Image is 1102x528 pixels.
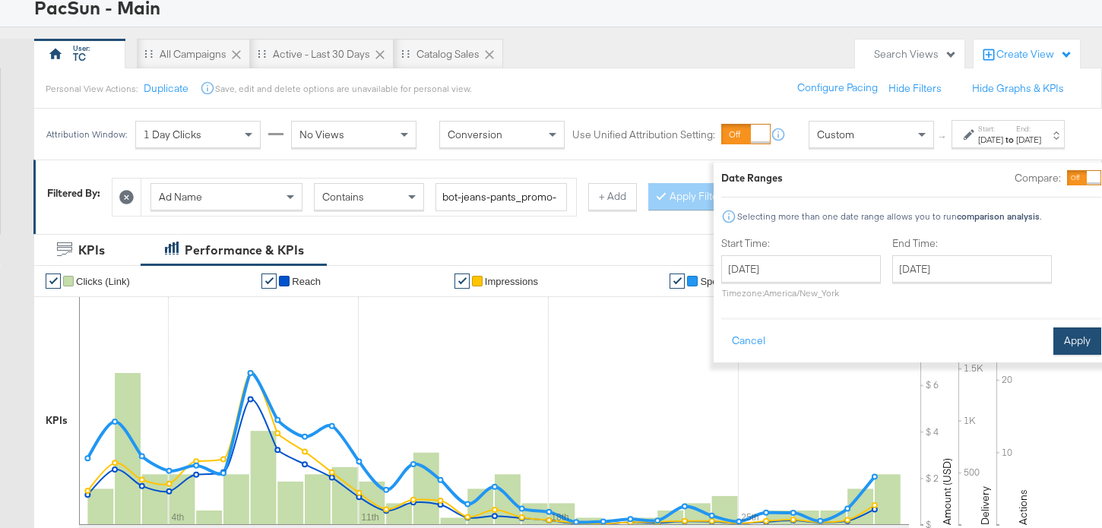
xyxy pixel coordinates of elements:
[936,134,950,140] span: ↑
[144,49,153,58] div: Drag to reorder tab
[721,171,783,185] div: Date Ranges
[159,190,202,204] span: Ad Name
[892,236,1058,251] label: End Time:
[572,128,715,142] label: Use Unified Attribution Setting:
[588,183,637,210] button: + Add
[46,83,138,95] div: Personal View Actions:
[448,128,502,141] span: Conversion
[1016,489,1030,525] text: Actions
[144,81,188,96] button: Duplicate
[185,242,304,259] div: Performance & KPIs
[454,273,470,289] a: ✔
[401,49,410,58] div: Drag to reorder tab
[144,128,201,141] span: 1 Day Clicks
[78,242,105,259] div: KPIs
[215,83,471,95] div: Save, edit and delete options are unavailable for personal view.
[1016,124,1041,134] label: End:
[721,236,881,251] label: Start Time:
[940,458,954,525] text: Amount (USD)
[721,287,881,299] p: Timezone: America/New_York
[299,128,344,141] span: No Views
[787,74,888,102] button: Configure Pacing
[322,190,364,204] span: Contains
[258,49,266,58] div: Drag to reorder tab
[978,124,1003,134] label: Start:
[485,276,538,287] span: Impressions
[817,128,854,141] span: Custom
[435,183,567,211] input: Enter a search term
[996,47,1072,62] div: Create View
[46,273,61,289] a: ✔
[972,81,1064,96] button: Hide Graphs & KPIs
[957,210,1040,222] strong: comparison analysis
[261,273,277,289] a: ✔
[47,186,100,201] div: Filtered By:
[721,327,776,355] button: Cancel
[700,276,729,287] span: Spend
[46,129,128,140] div: Attribution Window:
[1016,134,1041,146] div: [DATE]
[1015,171,1061,185] label: Compare:
[160,47,226,62] div: All Campaigns
[46,413,68,428] div: KPIs
[888,81,942,96] button: Hide Filters
[978,486,992,525] text: Delivery
[416,47,480,62] div: Catalog Sales
[292,276,321,287] span: Reach
[273,47,370,62] div: Active - Last 30 Days
[978,134,1003,146] div: [DATE]
[1003,134,1016,145] strong: to
[1053,327,1101,355] button: Apply
[874,47,957,62] div: Search Views
[76,276,130,287] span: Clicks (Link)
[73,50,86,65] div: TC
[670,273,685,289] a: ✔
[736,211,1042,222] div: Selecting more than one date range allows you to run .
